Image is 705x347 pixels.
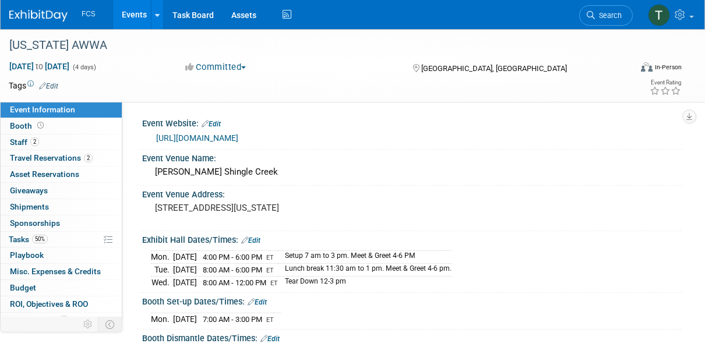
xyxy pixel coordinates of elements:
[173,264,197,277] td: [DATE]
[10,218,60,228] span: Sponsorships
[1,247,122,263] a: Playbook
[270,279,278,287] span: ET
[9,10,68,22] img: ExhibitDay
[1,150,122,166] a: Travel Reservations2
[173,313,197,325] td: [DATE]
[151,264,173,277] td: Tue.
[654,63,682,72] div: In-Person
[1,167,122,182] a: Asset Reservations
[10,267,101,276] span: Misc. Expenses & Credits
[151,313,173,325] td: Mon.
[202,120,221,128] a: Edit
[266,254,274,261] span: ET
[142,330,682,345] div: Booth Dismantle Dates/Times:
[10,283,36,292] span: Budget
[1,280,122,296] a: Budget
[1,118,122,134] a: Booth
[1,102,122,118] a: Event Information
[5,35,624,56] div: [US_STATE] AWWA
[98,317,122,332] td: Toggle Event Tabs
[39,82,58,90] a: Edit
[10,105,75,114] span: Event Information
[650,80,681,86] div: Event Rating
[203,265,262,274] span: 8:00 AM - 6:00 PM
[278,251,452,264] td: Setup 7 am to 3 pm. Meet & Greet 4-6 PM
[1,264,122,279] a: Misc. Expenses & Credits
[59,316,68,324] span: 3
[10,169,79,179] span: Asset Reservations
[248,298,267,306] a: Edit
[10,137,39,147] span: Staff
[151,163,673,181] div: [PERSON_NAME] Shingle Creek
[203,278,266,287] span: 8:00 AM - 12:00 PM
[241,236,260,245] a: Edit
[203,315,262,324] span: 7:00 AM - 3:00 PM
[142,186,682,200] div: Event Venue Address:
[72,63,96,71] span: (4 days)
[203,253,262,261] span: 4:00 PM - 6:00 PM
[142,231,682,246] div: Exhibit Hall Dates/Times:
[421,64,567,73] span: [GEOGRAPHIC_DATA], [GEOGRAPHIC_DATA]
[155,203,354,213] pre: [STREET_ADDRESS][US_STATE]
[30,137,39,146] span: 2
[151,251,173,264] td: Mon.
[32,235,48,243] span: 50%
[10,202,49,211] span: Shipments
[10,153,93,162] span: Travel Reservations
[78,317,98,332] td: Personalize Event Tab Strip
[82,10,96,18] span: FCS
[142,115,682,130] div: Event Website:
[266,267,274,274] span: ET
[641,62,653,72] img: Format-Inperson.png
[142,150,682,164] div: Event Venue Name:
[151,276,173,288] td: Wed.
[9,80,58,91] td: Tags
[10,299,88,309] span: ROI, Objectives & ROO
[1,313,122,328] a: Attachments3
[1,215,122,231] a: Sponsorships
[266,316,274,324] span: ET
[35,121,46,130] span: Booth not reserved yet
[10,121,46,130] span: Booth
[1,199,122,215] a: Shipments
[1,232,122,247] a: Tasks50%
[260,335,280,343] a: Edit
[181,61,251,73] button: Committed
[9,61,70,72] span: [DATE] [DATE]
[9,235,48,244] span: Tasks
[584,61,682,78] div: Event Format
[648,4,670,26] img: Tommy Raye
[10,250,44,260] span: Playbook
[278,276,452,288] td: Tear Down 12-3 pm
[156,133,238,143] a: [URL][DOMAIN_NAME]
[579,5,633,26] a: Search
[1,296,122,312] a: ROI, Objectives & ROO
[10,316,68,325] span: Attachments
[595,11,622,20] span: Search
[84,154,93,162] span: 2
[278,264,452,277] td: Lunch break 11:30 am to 1 pm. Meet & Greet 4-6 pm.
[173,251,197,264] td: [DATE]
[1,134,122,150] a: Staff2
[10,186,48,195] span: Giveaways
[142,293,682,308] div: Booth Set-up Dates/Times:
[173,276,197,288] td: [DATE]
[34,62,45,71] span: to
[1,183,122,199] a: Giveaways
